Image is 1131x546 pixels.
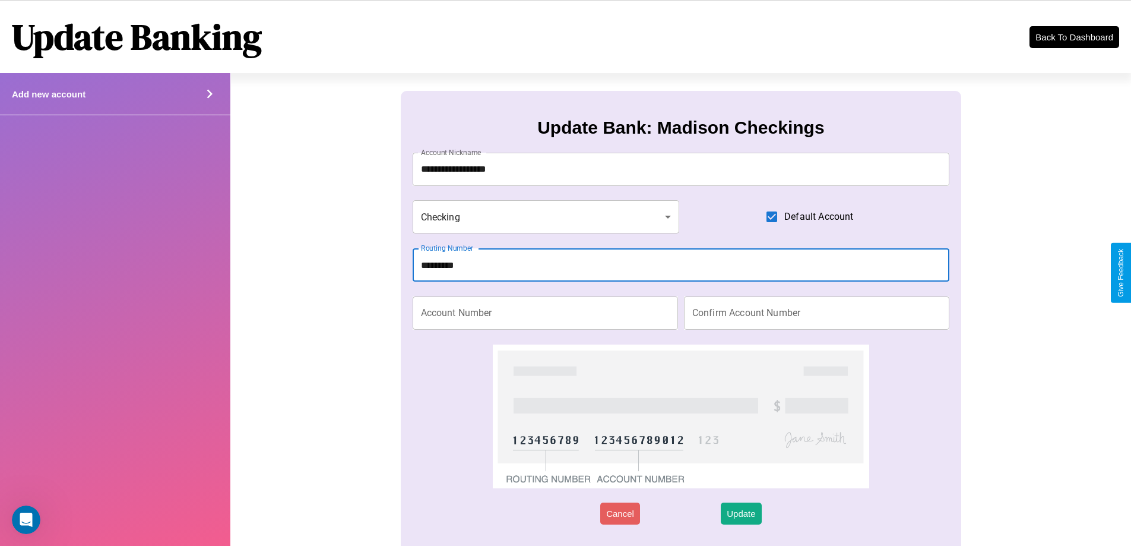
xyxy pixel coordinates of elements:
label: Routing Number [421,243,473,253]
span: Default Account [784,210,853,224]
button: Cancel [600,503,640,525]
iframe: Intercom live chat [12,506,40,534]
h3: Update Bank: Madison Checkings [537,118,824,138]
div: Checking [413,200,680,233]
h1: Update Banking [12,12,262,61]
button: Update [721,503,761,525]
button: Back To Dashboard [1029,26,1119,48]
h4: Add new account [12,89,85,99]
div: Give Feedback [1117,249,1125,297]
img: check [493,345,869,488]
label: Account Nickname [421,147,481,157]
